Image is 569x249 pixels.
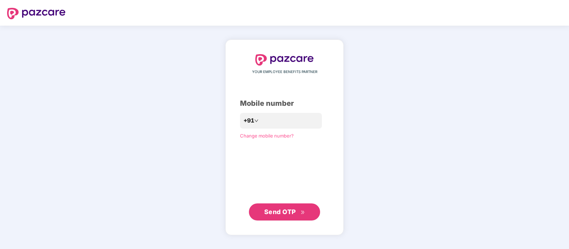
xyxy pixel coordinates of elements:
[244,116,254,125] span: +91
[264,208,296,216] span: Send OTP
[240,133,294,139] a: Change mobile number?
[254,119,259,123] span: down
[240,98,329,109] div: Mobile number
[249,203,320,221] button: Send OTPdouble-right
[301,210,305,215] span: double-right
[7,8,66,19] img: logo
[255,54,314,66] img: logo
[252,69,317,75] span: YOUR EMPLOYEE BENEFITS PARTNER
